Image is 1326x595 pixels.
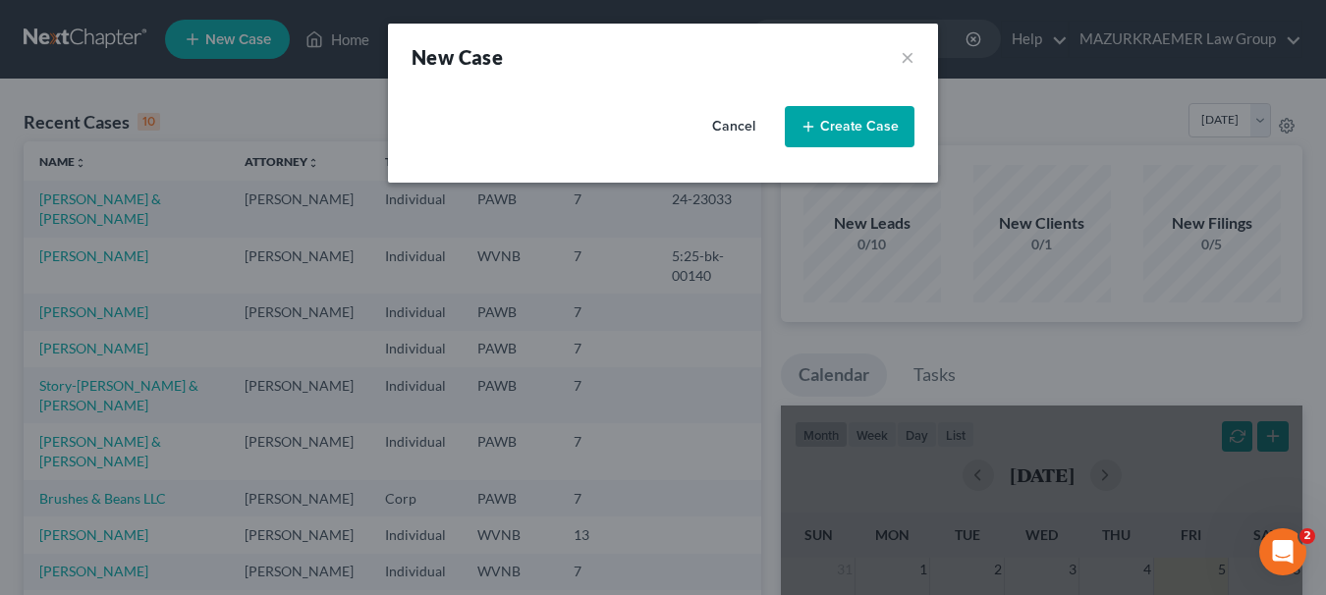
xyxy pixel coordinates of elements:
strong: New Case [412,45,503,69]
button: Cancel [691,107,777,146]
button: × [901,43,914,71]
span: 2 [1299,528,1315,544]
button: Create Case [785,106,914,147]
iframe: Intercom live chat [1259,528,1306,575]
